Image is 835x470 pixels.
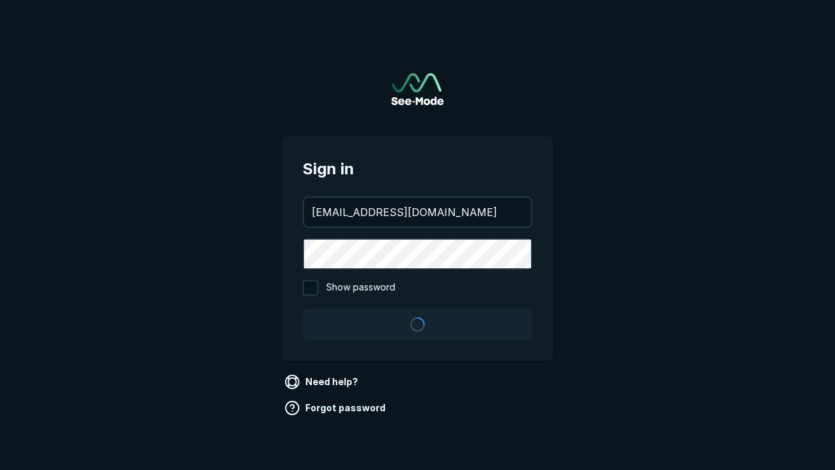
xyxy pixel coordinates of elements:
span: Sign in [303,157,532,181]
a: Forgot password [282,398,391,418]
a: Need help? [282,371,363,392]
span: Show password [326,280,395,296]
input: your@email.com [304,198,531,227]
a: Go to sign in [391,73,444,105]
img: See-Mode Logo [391,73,444,105]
